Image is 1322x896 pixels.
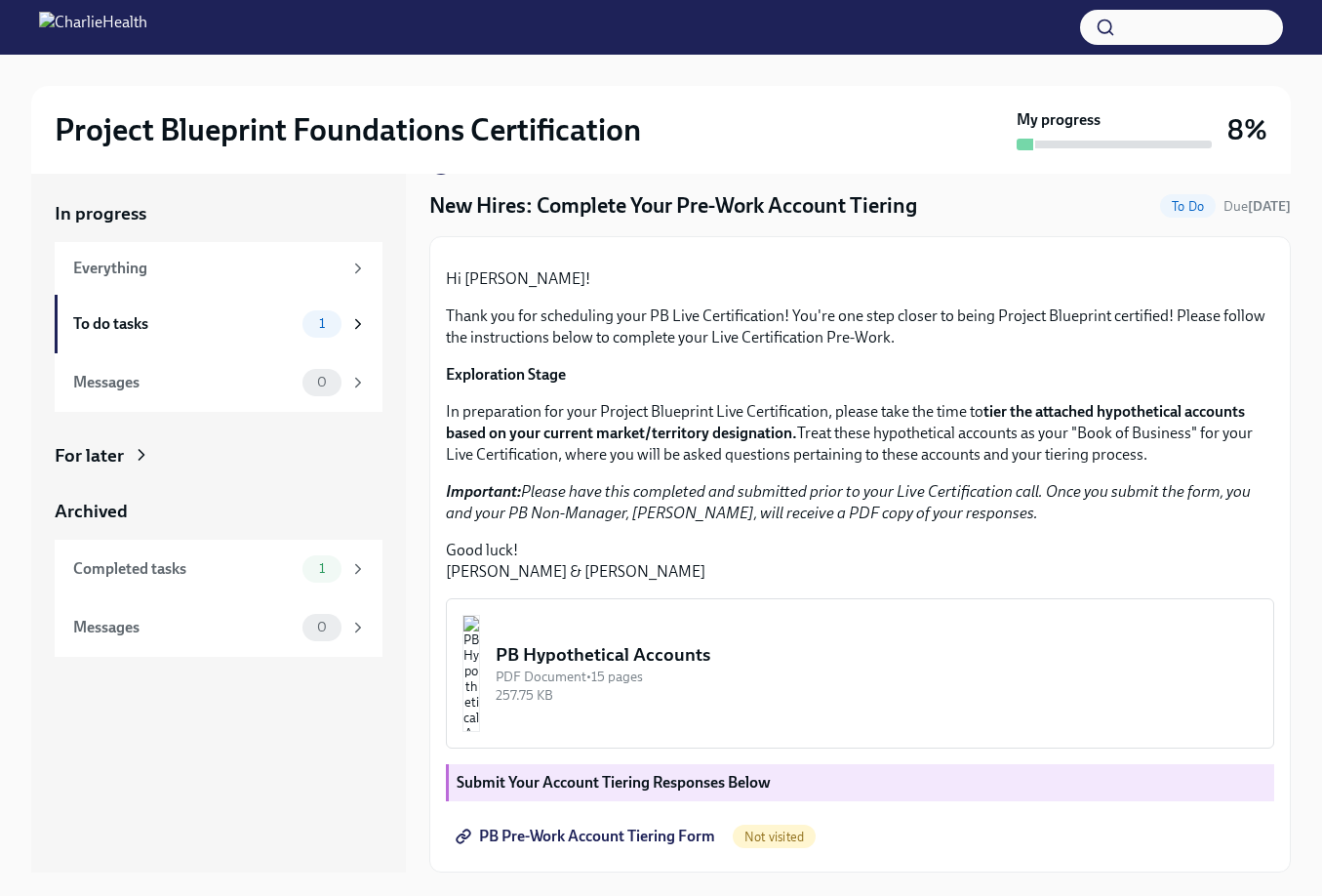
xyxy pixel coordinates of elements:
div: Messages [73,617,295,638]
a: To do tasks1 [55,295,382,353]
p: Thank you for scheduling your PB Live Certification! You're one step closer to being Project Blue... [446,305,1274,348]
strong: Exploration Stage [446,365,566,384]
strong: My progress [1017,109,1101,131]
span: To Do [1160,199,1216,214]
img: CharlieHealth [39,12,147,43]
div: Everything [73,258,341,279]
a: In progress [55,201,382,226]
p: In preparation for your Project Blueprint Live Certification, please take the time to Treat these... [446,401,1274,466]
span: 0 [305,375,339,389]
em: Please have this completed and submitted prior to your Live Certification call. Once you submit t... [446,482,1251,522]
a: Completed tasks1 [55,540,382,598]
img: PB Hypothetical Accounts [462,615,480,732]
div: 257.75 KB [496,686,1258,705]
span: 0 [305,620,339,634]
strong: Submit Your Account Tiering Responses Below [457,773,771,792]
strong: Important: [446,482,521,501]
h4: New Hires: Complete Your Pre-Work Account Tiering [429,191,917,221]
div: For later [55,443,124,468]
a: Archived [55,499,382,524]
div: PB Hypothetical Accounts [496,642,1258,668]
h3: 8% [1227,112,1267,147]
a: Messages0 [55,598,382,657]
span: October 20th, 2025 10:00 [1223,197,1291,216]
a: Everything [55,242,382,295]
span: Not visited [733,830,816,844]
span: 1 [307,316,337,331]
p: Hi [PERSON_NAME]! [446,268,1274,290]
a: For later [55,443,382,468]
h2: Project Blueprint Foundations Certification [55,110,641,149]
strong: [DATE] [1248,198,1291,215]
div: Completed tasks [73,558,295,580]
span: 1 [307,561,337,576]
span: Due [1223,198,1291,215]
span: PB Pre-Work Account Tiering Form [460,827,715,846]
a: Messages0 [55,353,382,412]
p: Good luck! [PERSON_NAME] & [PERSON_NAME] [446,540,1274,583]
button: PB Hypothetical AccountsPDF Document•15 pages257.75 KB [446,598,1274,749]
div: To do tasks [73,313,295,335]
div: PDF Document • 15 pages [496,668,1258,686]
div: Messages [73,372,295,393]
a: PB Pre-Work Account Tiering Form [446,817,729,856]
